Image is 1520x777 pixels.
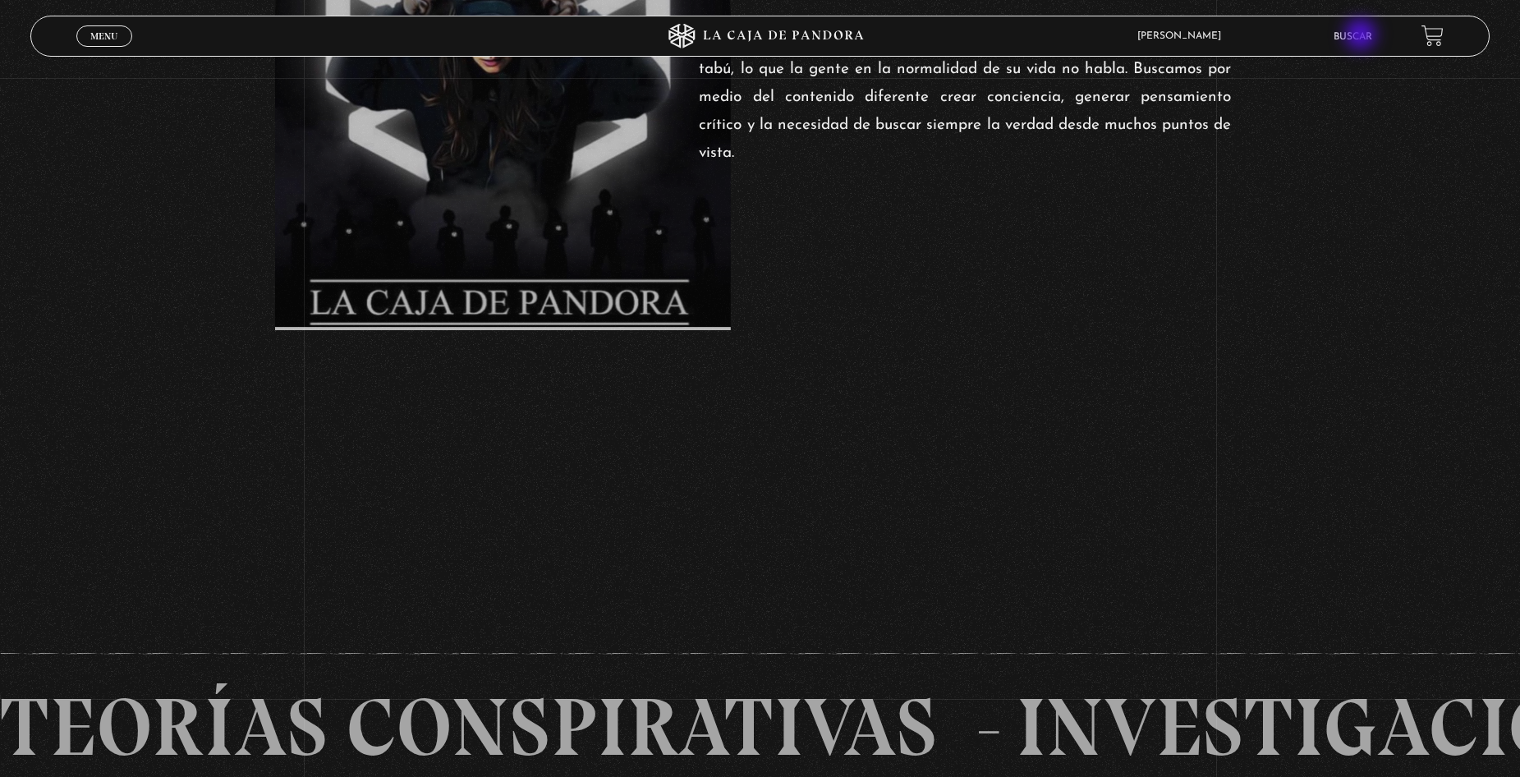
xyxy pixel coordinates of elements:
span: [PERSON_NAME] [1129,31,1238,41]
span: Cerrar [85,45,123,57]
p: Somos una comunidad a la que nos gustan los temas diversos, los temas tabú, lo que la gente en la... [699,27,1231,168]
a: View your shopping cart [1421,25,1444,47]
span: Menu [90,31,117,41]
a: Buscar [1334,32,1372,42]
